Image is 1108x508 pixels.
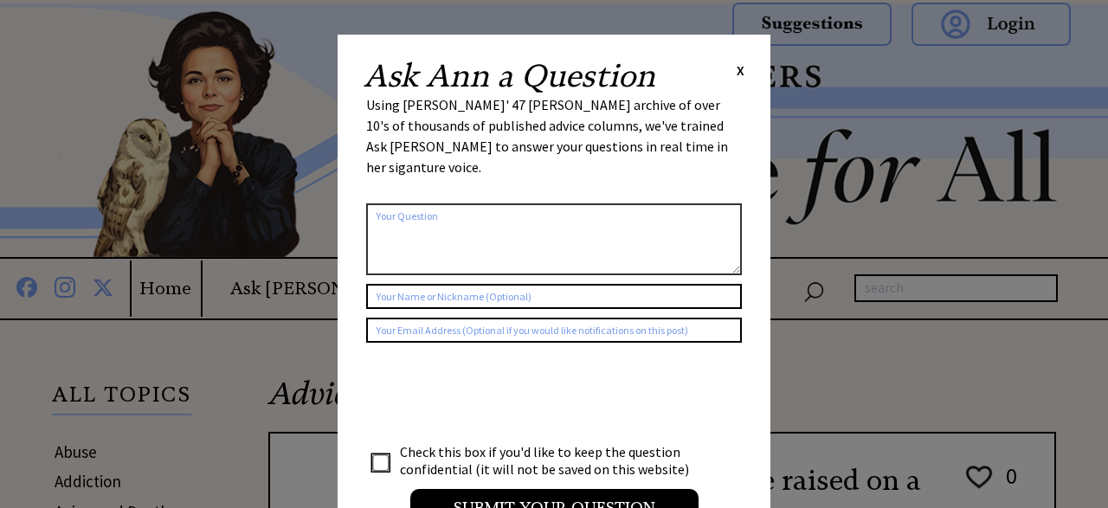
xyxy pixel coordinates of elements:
[366,94,742,195] div: Using [PERSON_NAME]' 47 [PERSON_NAME] archive of over 10's of thousands of published advice colum...
[364,61,655,92] h2: Ask Ann a Question
[366,318,742,343] input: Your Email Address (Optional if you would like notifications on this post)
[737,61,744,79] span: X
[366,360,629,428] iframe: reCAPTCHA
[399,442,705,479] td: Check this box if you'd like to keep the question confidential (it will not be saved on this webs...
[366,284,742,309] input: Your Name or Nickname (Optional)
